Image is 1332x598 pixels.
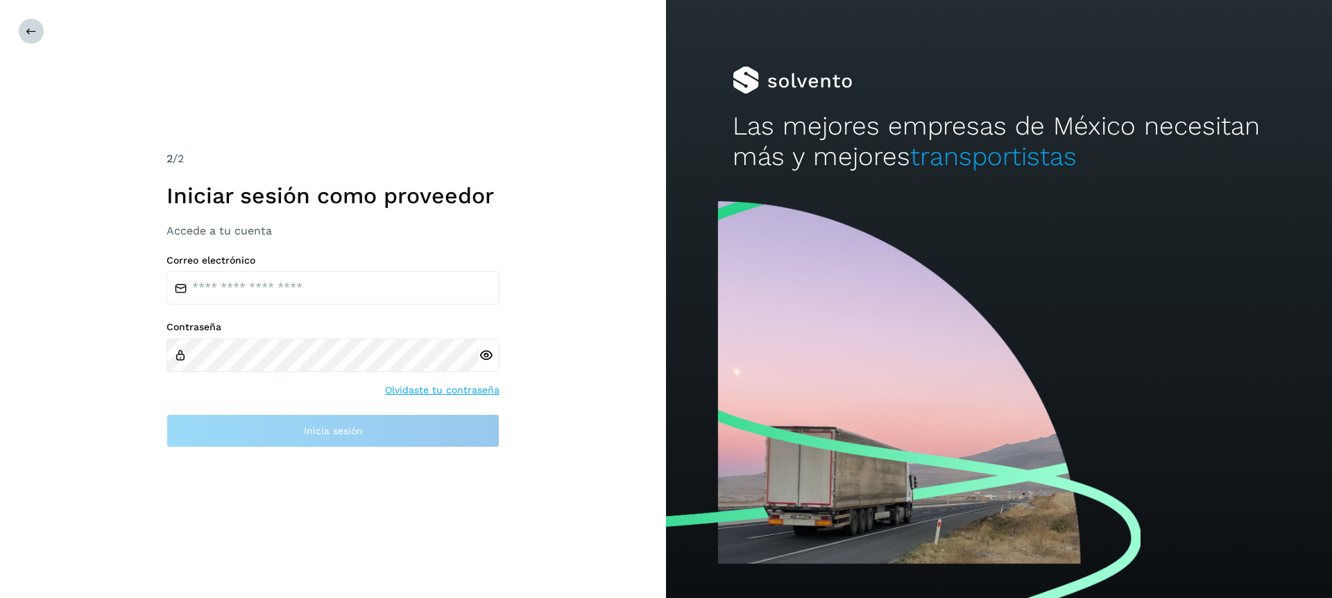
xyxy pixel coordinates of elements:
a: Olvidaste tu contraseña [385,383,499,398]
button: Inicia sesión [166,414,499,447]
h3: Accede a tu cuenta [166,224,499,237]
h2: Las mejores empresas de México necesitan más y mejores [733,111,1265,173]
label: Correo electrónico [166,255,499,266]
span: Inicia sesión [304,426,363,436]
h1: Iniciar sesión como proveedor [166,182,499,209]
div: /2 [166,151,499,167]
span: transportistas [910,142,1077,171]
label: Contraseña [166,321,499,333]
span: 2 [166,152,173,165]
